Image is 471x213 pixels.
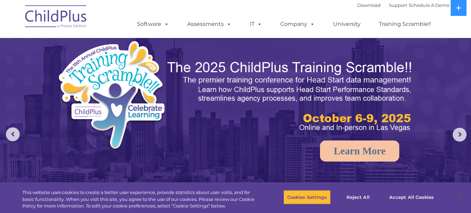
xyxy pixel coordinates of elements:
button: Close [452,190,468,205]
a: Schedule A Demo [409,2,449,8]
a: Software [130,17,176,31]
a: Company [273,17,322,31]
a: Download [357,2,381,8]
button: Cookies Settings [283,190,331,204]
a: Support [389,2,407,8]
div: This website uses cookies to create a better user experience, provide statistics about user visit... [22,189,259,210]
font: | [357,2,449,8]
button: Reject All [337,190,380,204]
button: Accept All Cookies [385,190,438,204]
img: ChildPlus by Procare Solutions [22,0,91,35]
a: Training Scramble!! [372,17,438,31]
a: IT [243,17,269,31]
a: Assessments [180,17,238,31]
a: University [326,17,368,31]
a: Learn More [320,141,399,162]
